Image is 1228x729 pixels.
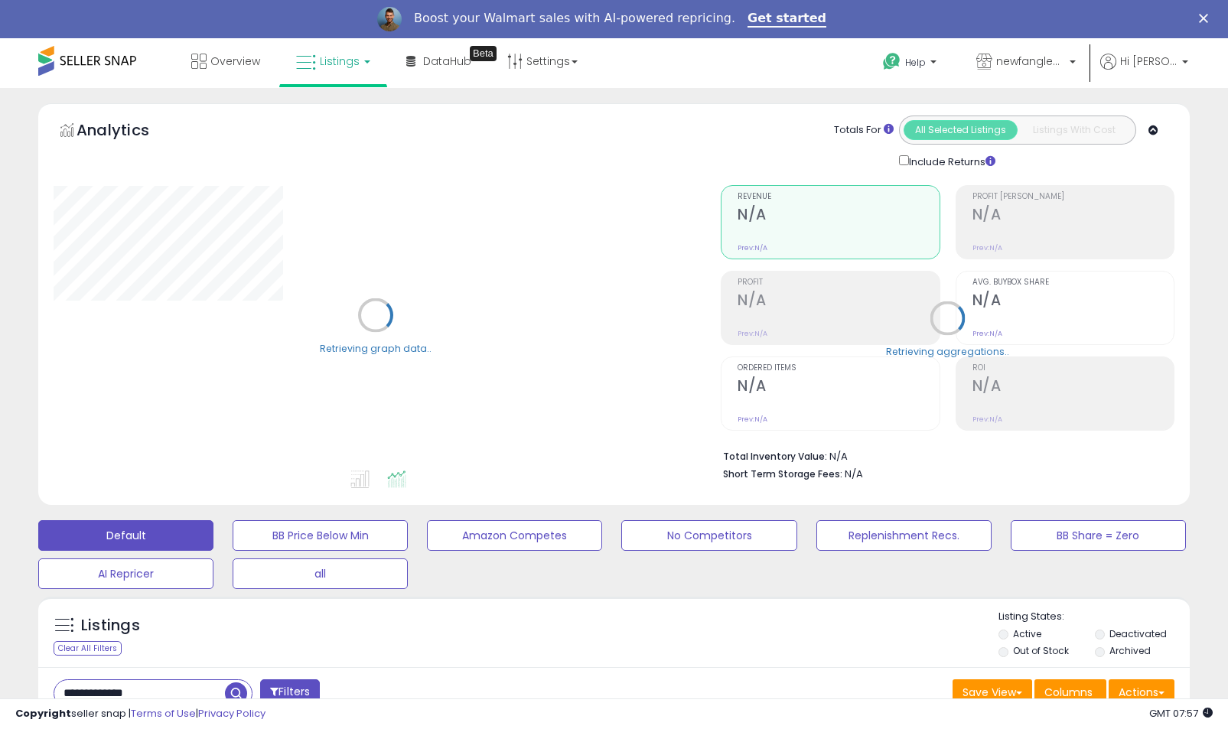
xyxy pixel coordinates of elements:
[395,38,483,84] a: DataHub
[1199,14,1214,23] div: Close
[1109,644,1151,657] label: Archived
[1044,685,1093,700] span: Columns
[38,520,213,551] button: Default
[1013,644,1069,657] label: Out of Stock
[1120,54,1178,69] span: Hi [PERSON_NAME]
[1017,120,1131,140] button: Listings With Cost
[320,54,360,69] span: Listings
[621,520,796,551] button: No Competitors
[965,38,1087,88] a: newfangled networks
[888,152,1014,170] div: Include Returns
[15,707,265,721] div: seller snap | |
[414,11,735,26] div: Boost your Walmart sales with AI-powered repricing.
[882,52,901,71] i: Get Help
[470,46,497,61] div: Tooltip anchor
[377,7,402,31] img: Profile image for Adrian
[131,706,196,721] a: Terms of Use
[233,558,408,589] button: all
[320,341,432,355] div: Retrieving graph data..
[285,38,382,84] a: Listings
[496,38,589,84] a: Settings
[15,706,71,721] strong: Copyright
[427,520,602,551] button: Amazon Competes
[953,679,1032,705] button: Save View
[871,41,952,88] a: Help
[1109,679,1174,705] button: Actions
[1034,679,1106,705] button: Columns
[1149,706,1213,721] span: 2025-10-11 07:57 GMT
[748,11,826,28] a: Get started
[904,120,1018,140] button: All Selected Listings
[1011,520,1186,551] button: BB Share = Zero
[423,54,471,69] span: DataHub
[198,706,265,721] a: Privacy Policy
[260,679,320,706] button: Filters
[77,119,179,145] h5: Analytics
[886,344,1009,358] div: Retrieving aggregations..
[1100,54,1188,88] a: Hi [PERSON_NAME]
[998,610,1190,624] p: Listing States:
[54,641,122,656] div: Clear All Filters
[1013,627,1041,640] label: Active
[1109,627,1167,640] label: Deactivated
[210,54,260,69] span: Overview
[180,38,272,84] a: Overview
[834,123,894,138] div: Totals For
[996,54,1065,69] span: newfangled networks
[233,520,408,551] button: BB Price Below Min
[816,520,992,551] button: Replenishment Recs.
[905,56,926,69] span: Help
[38,558,213,589] button: AI Repricer
[81,615,140,636] h5: Listings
